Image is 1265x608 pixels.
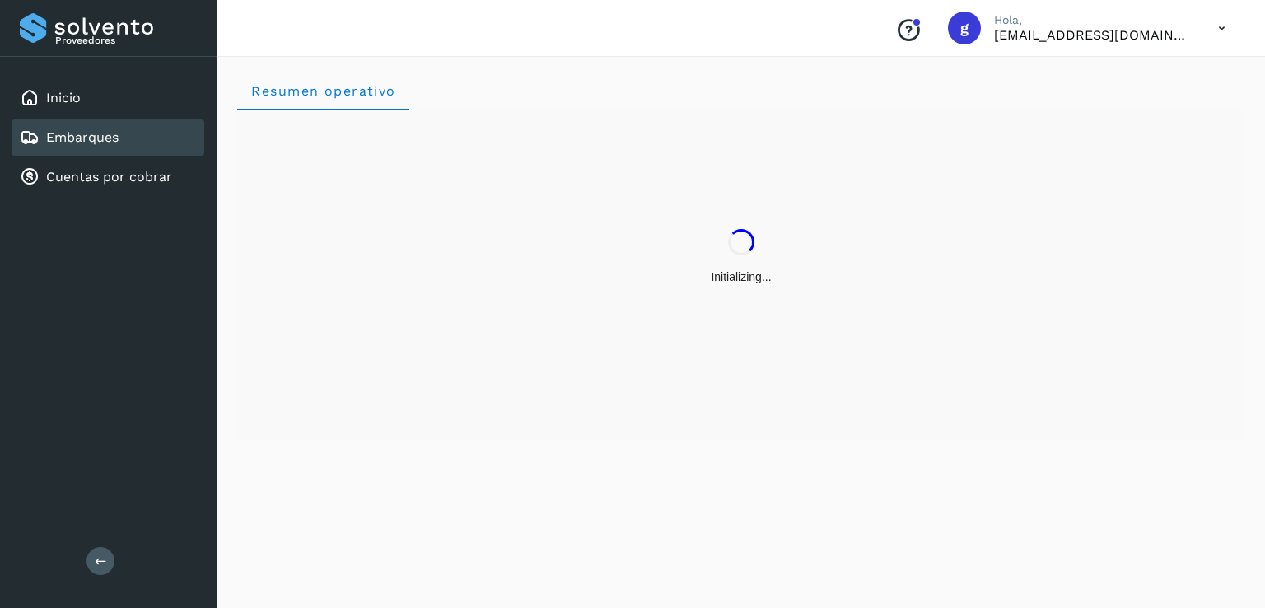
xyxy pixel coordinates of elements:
[994,27,1192,43] p: gzamora@tyaasa.mx
[12,80,204,116] div: Inicio
[55,35,198,46] p: Proveedores
[46,90,81,105] a: Inicio
[46,169,172,185] a: Cuentas por cobrar
[12,159,204,195] div: Cuentas por cobrar
[994,13,1192,27] p: Hola,
[250,83,396,99] span: Resumen operativo
[12,119,204,156] div: Embarques
[46,129,119,145] a: Embarques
